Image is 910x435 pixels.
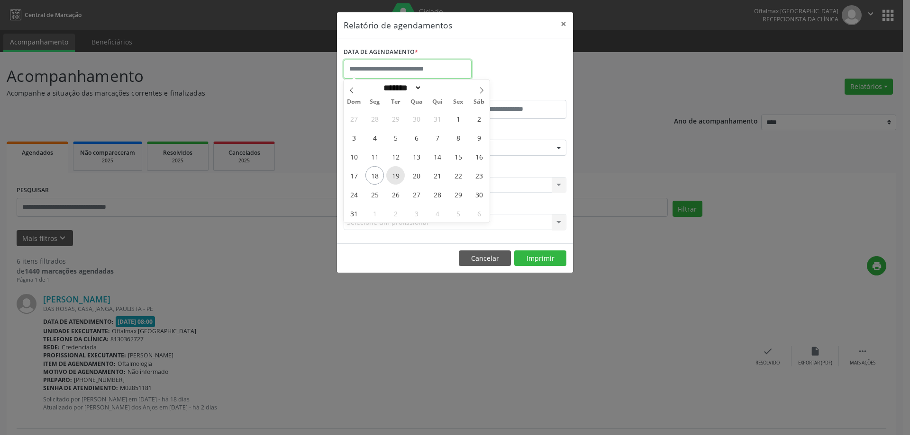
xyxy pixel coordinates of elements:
span: Agosto 3, 2025 [345,128,363,147]
span: Julho 31, 2025 [428,109,446,128]
span: Qua [406,99,427,105]
span: Seg [364,99,385,105]
span: Agosto 20, 2025 [407,166,426,185]
button: Cancelar [459,250,511,266]
span: Agosto 16, 2025 [470,147,488,166]
input: Year [422,83,453,93]
span: Agosto 17, 2025 [345,166,363,185]
label: DATA DE AGENDAMENTO [344,45,418,60]
span: Agosto 11, 2025 [365,147,384,166]
span: Julho 28, 2025 [365,109,384,128]
span: Agosto 2, 2025 [470,109,488,128]
span: Agosto 9, 2025 [470,128,488,147]
span: Agosto 29, 2025 [449,185,467,204]
button: Imprimir [514,250,566,266]
button: Close [554,12,573,36]
span: Agosto 7, 2025 [428,128,446,147]
span: Agosto 21, 2025 [428,166,446,185]
span: Agosto 23, 2025 [470,166,488,185]
span: Agosto 12, 2025 [386,147,405,166]
span: Agosto 15, 2025 [449,147,467,166]
span: Agosto 13, 2025 [407,147,426,166]
span: Agosto 10, 2025 [345,147,363,166]
span: Agosto 31, 2025 [345,204,363,222]
span: Agosto 5, 2025 [386,128,405,147]
span: Agosto 14, 2025 [428,147,446,166]
span: Agosto 25, 2025 [365,185,384,204]
span: Setembro 5, 2025 [449,204,467,222]
span: Julho 29, 2025 [386,109,405,128]
span: Agosto 28, 2025 [428,185,446,204]
span: Agosto 30, 2025 [470,185,488,204]
span: Sáb [469,99,490,105]
span: Dom [344,99,364,105]
span: Agosto 4, 2025 [365,128,384,147]
span: Setembro 6, 2025 [470,204,488,222]
label: ATÉ [457,85,566,100]
span: Setembro 1, 2025 [365,204,384,222]
select: Month [380,83,422,93]
span: Ter [385,99,406,105]
span: Julho 27, 2025 [345,109,363,128]
span: Agosto 19, 2025 [386,166,405,185]
span: Julho 30, 2025 [407,109,426,128]
span: Agosto 27, 2025 [407,185,426,204]
span: Agosto 18, 2025 [365,166,384,185]
span: Sex [448,99,469,105]
h5: Relatório de agendamentos [344,19,452,31]
span: Agosto 8, 2025 [449,128,467,147]
span: Agosto 26, 2025 [386,185,405,204]
span: Agosto 1, 2025 [449,109,467,128]
span: Qui [427,99,448,105]
span: Setembro 4, 2025 [428,204,446,222]
span: Agosto 24, 2025 [345,185,363,204]
span: Agosto 22, 2025 [449,166,467,185]
span: Setembro 3, 2025 [407,204,426,222]
span: Agosto 6, 2025 [407,128,426,147]
span: Setembro 2, 2025 [386,204,405,222]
